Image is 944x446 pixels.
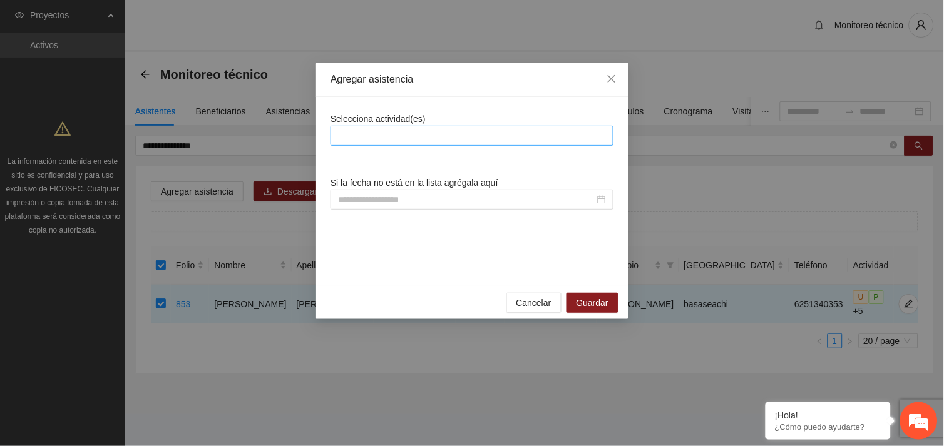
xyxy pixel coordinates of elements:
textarea: Escriba su mensaje y pulse “Intro” [6,306,239,350]
div: Agregar asistencia [331,73,613,86]
span: Estamos en línea. [73,149,173,275]
div: Chatee con nosotros ahora [65,64,210,80]
div: Minimizar ventana de chat en vivo [205,6,235,36]
button: Guardar [567,293,618,313]
p: ¿Cómo puedo ayudarte? [775,422,881,432]
div: ¡Hola! [775,410,881,420]
span: Selecciona actividad(es) [331,114,426,124]
span: Guardar [577,296,608,310]
button: Cancelar [506,293,562,313]
span: Si la fecha no está en la lista agrégala aquí [331,178,498,188]
button: Close [595,63,628,96]
span: close [607,74,617,84]
span: Cancelar [516,296,552,310]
